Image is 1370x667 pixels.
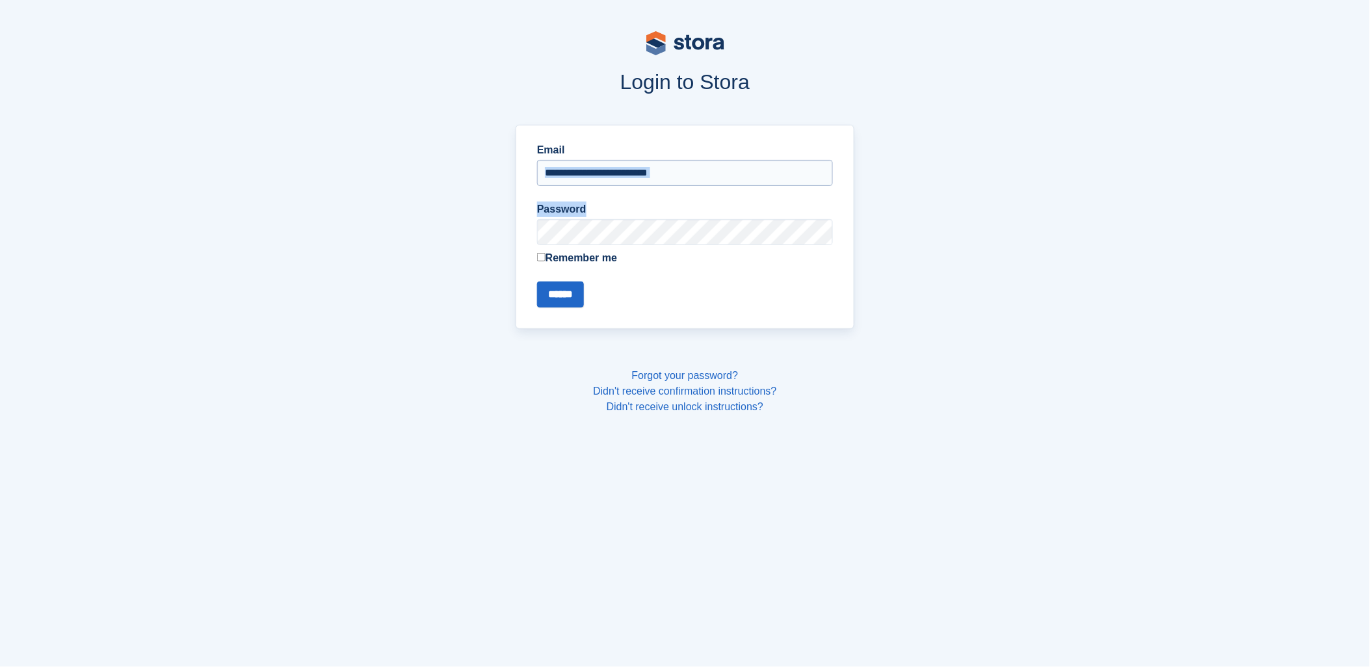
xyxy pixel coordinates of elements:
[268,70,1103,94] h1: Login to Stora
[537,250,833,266] label: Remember me
[537,142,833,158] label: Email
[607,401,763,412] a: Didn't receive unlock instructions?
[593,386,776,397] a: Didn't receive confirmation instructions?
[632,370,739,381] a: Forgot your password?
[537,202,833,217] label: Password
[537,253,546,261] input: Remember me
[646,31,724,55] img: stora-logo-53a41332b3708ae10de48c4981b4e9114cc0af31d8433b30ea865607fb682f29.svg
